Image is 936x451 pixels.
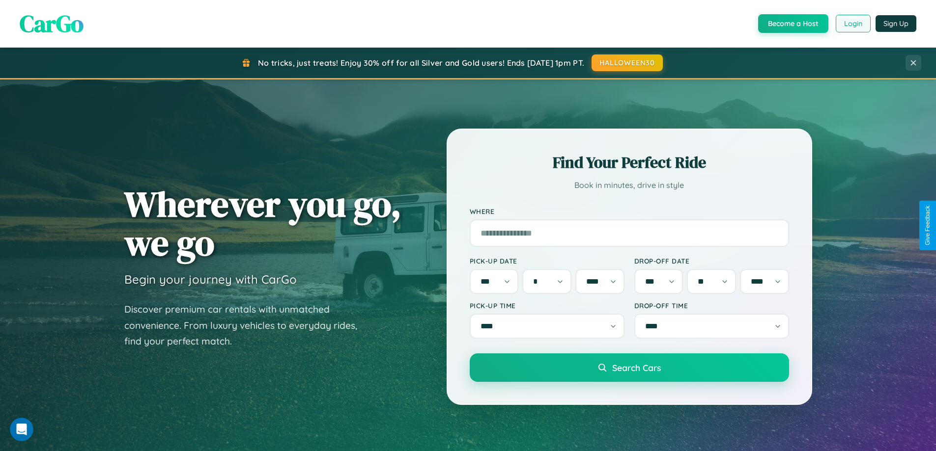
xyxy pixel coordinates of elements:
[124,272,297,287] h3: Begin your journey with CarGo
[924,206,931,245] div: Give Feedback
[470,152,789,173] h2: Find Your Perfect Ride
[470,178,789,192] p: Book in minutes, drive in style
[258,58,584,68] span: No tricks, just treats! Enjoy 30% off for all Silver and Gold users! Ends [DATE] 1pm PT.
[758,14,828,33] button: Become a Host
[470,207,789,215] label: Where
[634,301,789,310] label: Drop-off Time
[20,7,84,40] span: CarGo
[470,301,624,310] label: Pick-up Time
[124,301,370,349] p: Discover premium car rentals with unmatched convenience. From luxury vehicles to everyday rides, ...
[10,418,33,441] iframe: Intercom live chat
[612,362,661,373] span: Search Cars
[470,257,624,265] label: Pick-up Date
[592,54,663,71] button: HALLOWEEN30
[124,185,401,262] h1: Wherever you go, we go
[876,15,916,32] button: Sign Up
[836,15,871,32] button: Login
[470,353,789,382] button: Search Cars
[634,257,789,265] label: Drop-off Date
